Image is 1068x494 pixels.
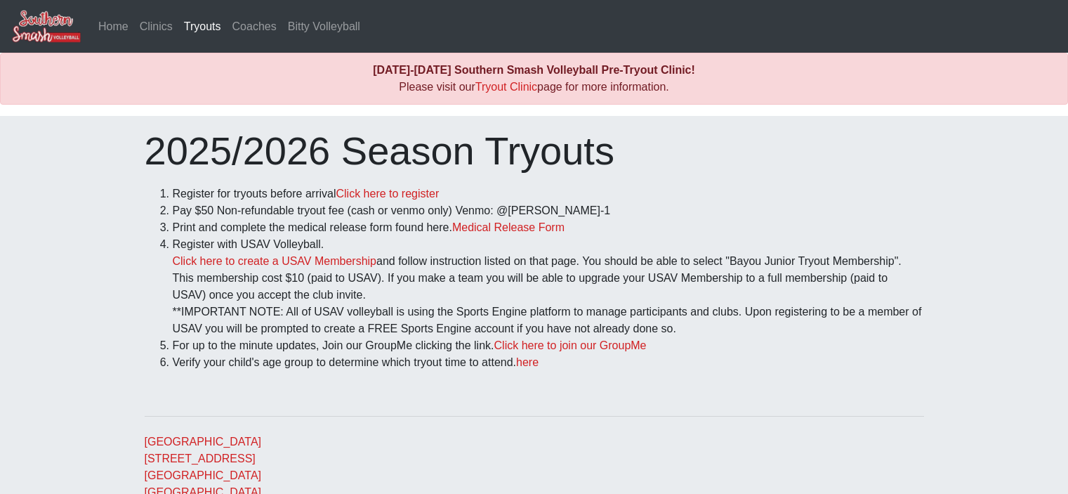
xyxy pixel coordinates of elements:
a: Medical Release Form [452,221,565,233]
li: Pay $50 Non-refundable tryout fee (cash or venmo only) Venmo: @[PERSON_NAME]-1 [173,202,924,219]
a: Click here to join our GroupMe [494,339,647,351]
a: Click here to register [336,188,439,200]
li: Register with USAV Volleyball. and follow instruction listed on that page. You should be able to ... [173,236,924,337]
a: Tryout Clinic [475,81,537,93]
li: Verify your child's age group to determine which tryout time to attend. [173,354,924,371]
a: Bitty Volleyball [282,13,366,41]
img: Southern Smash Volleyball [11,9,81,44]
li: For up to the minute updates, Join our GroupMe clicking the link. [173,337,924,354]
h1: 2025/2026 Season Tryouts [145,127,924,174]
a: here [516,356,539,368]
li: Register for tryouts before arrival [173,186,924,202]
a: Click here to create a USAV Membership [173,255,376,267]
li: Print and complete the medical release form found here. [173,219,924,236]
a: Coaches [227,13,282,41]
a: Clinics [134,13,178,41]
b: [DATE]-[DATE] Southern Smash Volleyball Pre-Tryout Clinic! [373,64,695,76]
a: Home [93,13,134,41]
a: Tryouts [178,13,227,41]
